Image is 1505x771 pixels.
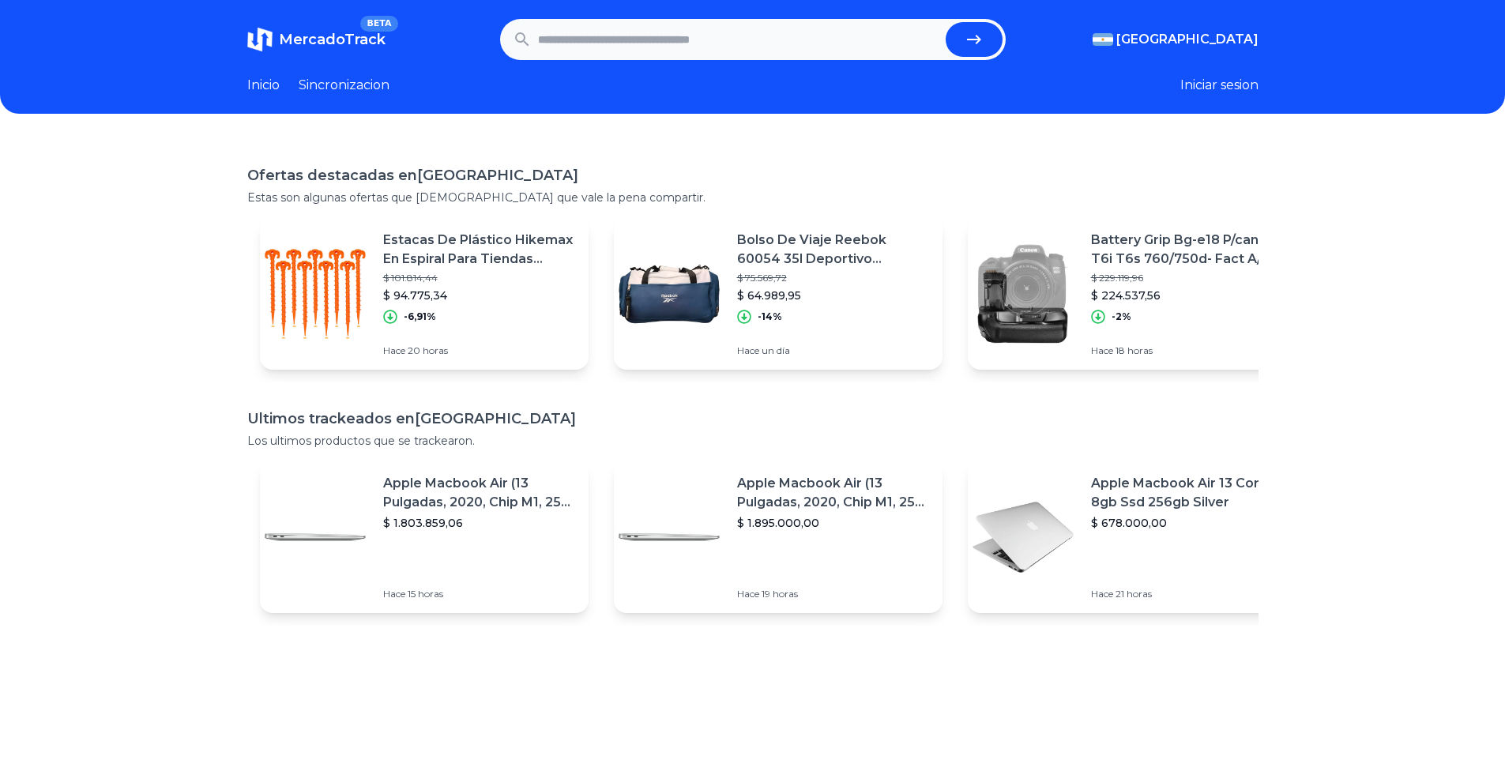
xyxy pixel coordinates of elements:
[1093,33,1113,46] img: Argentina
[1091,515,1284,531] p: $ 678.000,00
[1091,474,1284,512] p: Apple Macbook Air 13 Core I5 8gb Ssd 256gb Silver
[737,474,930,512] p: Apple Macbook Air (13 Pulgadas, 2020, Chip M1, 256 Gb De Ssd, 8 Gb De Ram) - Plata
[260,218,589,370] a: Featured imageEstacas De Plástico Hikemax En Espiral Para Tiendas [PERSON_NAME]$ 101.814,44$ 94.7...
[279,31,386,48] span: MercadoTrack
[1091,288,1284,303] p: $ 224.537,56
[614,218,943,370] a: Featured imageBolso De Viaje Reebok 60054 35l Deportivo Hombre/mujer$ 75.569,72$ 64.989,95-14%Hac...
[737,288,930,303] p: $ 64.989,95
[383,588,576,600] p: Hace 15 horas
[247,190,1259,205] p: Estas son algunas ofertas que [DEMOGRAPHIC_DATA] que vale la pena compartir.
[299,76,389,95] a: Sincronizacion
[968,218,1296,370] a: Featured imageBattery Grip Bg-e18 P/canon T6i T6s 760/750d- Fact A/b$ 229.119,96$ 224.537,56-2%Ha...
[383,474,576,512] p: Apple Macbook Air (13 Pulgadas, 2020, Chip M1, 256 Gb De Ssd, 8 Gb De Ram) - Plata
[737,231,930,269] p: Bolso De Viaje Reebok 60054 35l Deportivo Hombre/mujer
[404,310,436,323] p: -6,91%
[737,588,930,600] p: Hace 19 horas
[1091,231,1284,269] p: Battery Grip Bg-e18 P/canon T6i T6s 760/750d- Fact A/b
[260,461,589,613] a: Featured imageApple Macbook Air (13 Pulgadas, 2020, Chip M1, 256 Gb De Ssd, 8 Gb De Ram) - Plata$...
[1091,272,1284,284] p: $ 229.119,96
[737,272,930,284] p: $ 75.569,72
[383,288,576,303] p: $ 94.775,34
[383,515,576,531] p: $ 1.803.859,06
[260,239,371,349] img: Featured image
[383,272,576,284] p: $ 101.814,44
[260,482,371,592] img: Featured image
[1091,588,1284,600] p: Hace 21 horas
[247,433,1259,449] p: Los ultimos productos que se trackearon.
[1180,76,1259,95] button: Iniciar sesion
[360,16,397,32] span: BETA
[247,164,1259,186] h1: Ofertas destacadas en [GEOGRAPHIC_DATA]
[968,461,1296,613] a: Featured imageApple Macbook Air 13 Core I5 8gb Ssd 256gb Silver$ 678.000,00Hace 21 horas
[968,482,1078,592] img: Featured image
[968,239,1078,349] img: Featured image
[247,408,1259,430] h1: Ultimos trackeados en [GEOGRAPHIC_DATA]
[247,27,273,52] img: MercadoTrack
[247,76,280,95] a: Inicio
[614,239,724,349] img: Featured image
[614,482,724,592] img: Featured image
[737,515,930,531] p: $ 1.895.000,00
[1116,30,1259,49] span: [GEOGRAPHIC_DATA]
[383,231,576,269] p: Estacas De Plástico Hikemax En Espiral Para Tiendas [PERSON_NAME]
[1112,310,1131,323] p: -2%
[383,344,576,357] p: Hace 20 horas
[758,310,782,323] p: -14%
[614,461,943,613] a: Featured imageApple Macbook Air (13 Pulgadas, 2020, Chip M1, 256 Gb De Ssd, 8 Gb De Ram) - Plata$...
[737,344,930,357] p: Hace un día
[247,27,386,52] a: MercadoTrackBETA
[1091,344,1284,357] p: Hace 18 horas
[1093,30,1259,49] button: [GEOGRAPHIC_DATA]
